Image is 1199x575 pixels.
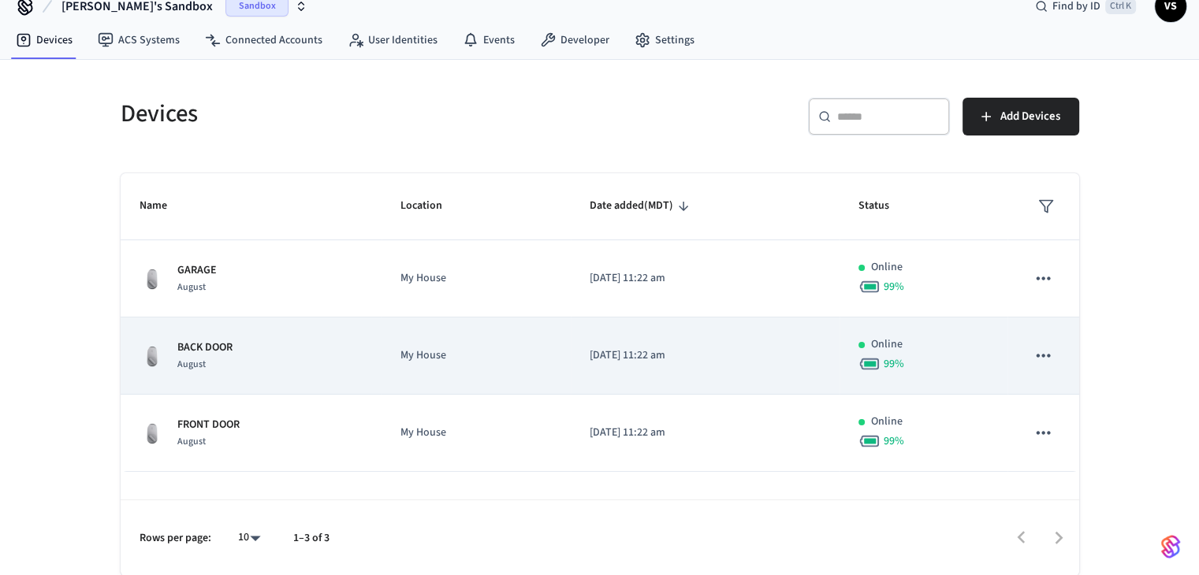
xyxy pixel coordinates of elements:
span: Status [858,194,910,218]
img: August Wifi Smart Lock 3rd Gen, Silver, Front [140,421,165,446]
img: SeamLogoGradient.69752ec5.svg [1161,534,1180,559]
div: 10 [230,526,268,549]
p: Online [871,414,903,430]
a: Connected Accounts [192,26,335,54]
p: GARAGE [177,262,217,279]
p: My House [400,270,552,287]
a: ACS Systems [85,26,192,54]
a: User Identities [335,26,450,54]
span: 99 % [884,356,904,372]
p: My House [400,347,552,364]
a: Settings [622,26,707,54]
img: August Wifi Smart Lock 3rd Gen, Silver, Front [140,266,165,291]
p: Online [871,259,903,276]
span: 99 % [884,279,904,295]
img: August Wifi Smart Lock 3rd Gen, Silver, Front [140,343,165,369]
span: Date added(MDT) [590,194,694,218]
a: Devices [3,26,85,54]
span: Name [140,194,188,218]
span: August [177,435,206,448]
a: Events [450,26,527,54]
span: 99 % [884,433,904,449]
span: August [177,280,206,294]
span: Add Devices [1000,106,1060,127]
p: FRONT DOOR [177,417,240,433]
span: Location [400,194,463,218]
h5: Devices [121,98,590,130]
p: [DATE] 11:22 am [590,347,821,364]
p: 1–3 of 3 [293,530,330,547]
p: BACK DOOR [177,339,233,356]
p: My House [400,425,552,441]
span: August [177,358,206,371]
button: Add Devices [963,98,1079,135]
p: Rows per page: [140,530,211,547]
table: sticky table [121,173,1079,472]
p: [DATE] 11:22 am [590,270,821,287]
a: Developer [527,26,622,54]
p: [DATE] 11:22 am [590,425,821,441]
p: Online [871,336,903,353]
